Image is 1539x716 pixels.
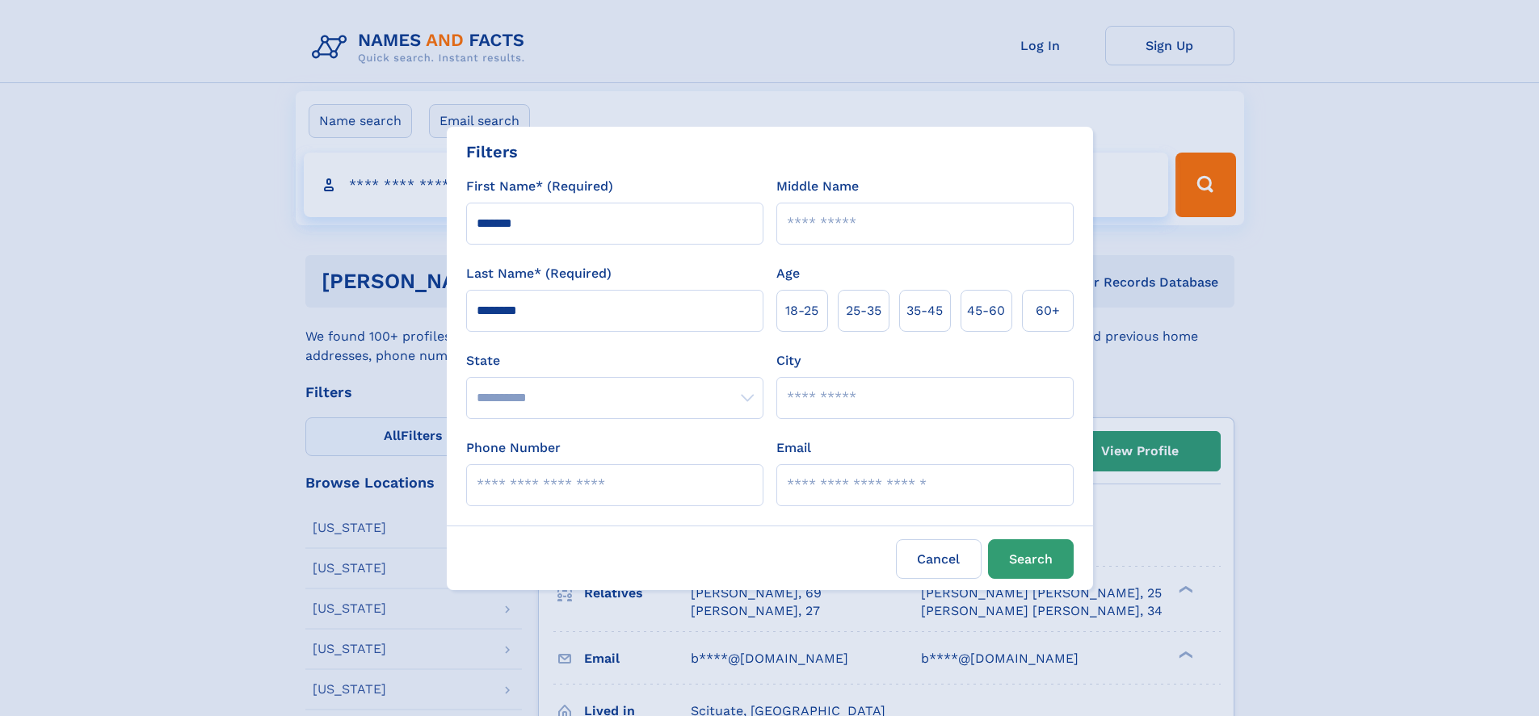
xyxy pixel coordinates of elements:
span: 25‑35 [846,301,881,320]
label: Cancel [896,539,982,579]
label: Middle Name [776,177,859,196]
span: 18‑25 [785,301,818,320]
div: Filters [466,140,518,164]
span: 45‑60 [967,301,1005,320]
label: Last Name* (Required) [466,264,612,283]
span: 60+ [1036,301,1060,320]
label: Age [776,264,800,283]
button: Search [988,539,1074,579]
span: 35‑45 [906,301,943,320]
label: City [776,351,801,371]
label: Email [776,438,811,458]
label: State [466,351,763,371]
label: Phone Number [466,438,561,458]
label: First Name* (Required) [466,177,613,196]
